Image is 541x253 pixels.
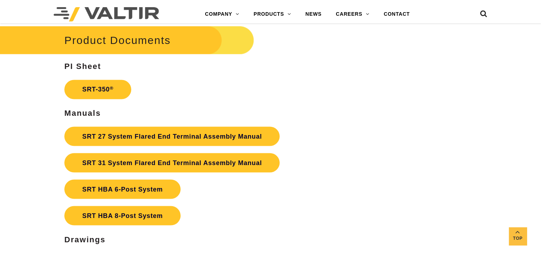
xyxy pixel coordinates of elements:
img: Valtir [54,7,159,21]
strong: SRT HBA 6-Post System [82,185,163,193]
a: COMPANY [198,7,246,21]
a: SRT HBA 6-Post System [64,179,181,199]
strong: PI Sheet [64,62,101,71]
a: CAREERS [329,7,377,21]
a: PRODUCTS [246,7,298,21]
a: SRT 27 System Flared End Terminal Assembly Manual [64,126,280,146]
span: Top [509,234,527,243]
a: SRT 31 System Flared End Terminal Assembly Manual [64,153,280,172]
strong: Manuals [64,109,101,118]
a: NEWS [298,7,329,21]
strong: Drawings [64,235,105,244]
a: SRT-350® [64,80,131,99]
sup: ® [110,85,114,91]
a: SRT HBA 8-Post System [64,206,181,225]
a: Top [509,227,527,245]
a: CONTACT [377,7,417,21]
